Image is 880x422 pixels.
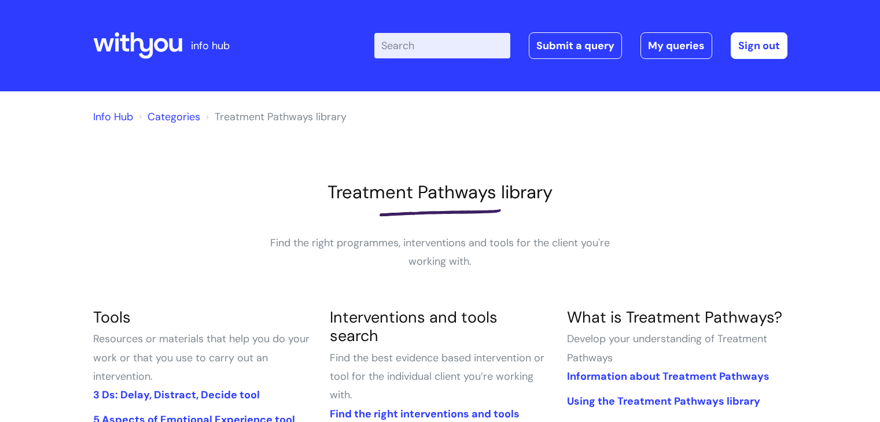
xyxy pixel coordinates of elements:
li: Solution home [136,108,200,126]
p: info hub [191,36,230,55]
div: | - [374,32,787,59]
a: My queries [640,32,712,59]
h1: Treatment Pathways library [93,182,787,203]
a: 3 Ds: Delay, Distract, Decide tool [93,388,260,402]
a: Info Hub [93,110,133,124]
a: Submit a query [529,32,622,59]
input: Search [374,33,510,58]
span: Find the best evidence based intervention or tool for the individual client you’re working with. [330,351,544,402]
span: Resources or materials that help you do your work or that you use to carry out an intervention. [93,332,310,383]
p: Find the right programmes, interventions and tools for the client you're working with. [267,234,614,271]
a: Find the right interventions and tools [330,407,520,421]
a: Sign out [731,32,787,59]
a: Tools [93,307,131,327]
a: Categories [148,110,200,124]
a: What is Treatment Pathways? [567,307,782,327]
a: Interventions and tools search [330,307,498,346]
span: Develop your understanding of Treatment Pathways [567,332,767,364]
li: Treatment Pathways library [203,108,347,126]
a: Information about Treatment Pathways [567,369,769,383]
a: Using the Treatment Pathways library [567,394,760,408]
